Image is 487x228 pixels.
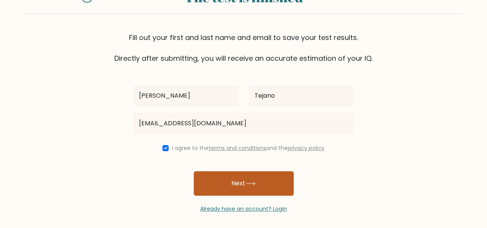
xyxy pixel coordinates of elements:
[24,32,463,63] div: Fill out your first and last name and email to save your test results. Directly after submitting,...
[209,144,266,152] a: terms and conditions
[172,144,325,152] label: I agree to the and the
[200,205,287,213] a: Already have an account? Login
[133,113,355,134] input: Email
[288,144,325,152] a: privacy policy
[133,85,239,107] input: First name
[248,85,355,107] input: Last name
[194,171,294,196] button: Next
